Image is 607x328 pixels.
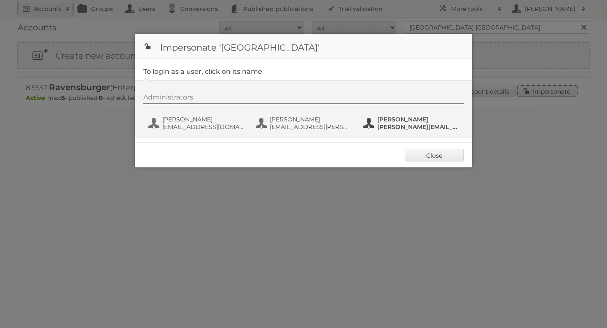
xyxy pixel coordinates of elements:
div: Administrators [143,93,464,104]
span: [PERSON_NAME] [377,116,459,123]
h1: Impersonate '[GEOGRAPHIC_DATA]' [135,34,472,59]
button: [PERSON_NAME] [EMAIL_ADDRESS][PERSON_NAME][DOMAIN_NAME] [255,115,354,132]
a: Close [405,149,464,161]
span: [PERSON_NAME][EMAIL_ADDRESS][PERSON_NAME][DOMAIN_NAME] [377,123,459,131]
legend: To login as a user, click on its name [143,67,262,75]
span: [EMAIL_ADDRESS][DOMAIN_NAME] [162,123,244,131]
span: [EMAIL_ADDRESS][PERSON_NAME][DOMAIN_NAME] [270,123,352,131]
button: [PERSON_NAME] [EMAIL_ADDRESS][DOMAIN_NAME] [148,115,247,132]
button: [PERSON_NAME] [PERSON_NAME][EMAIL_ADDRESS][PERSON_NAME][DOMAIN_NAME] [363,115,462,132]
span: [PERSON_NAME] [162,116,244,123]
span: [PERSON_NAME] [270,116,352,123]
